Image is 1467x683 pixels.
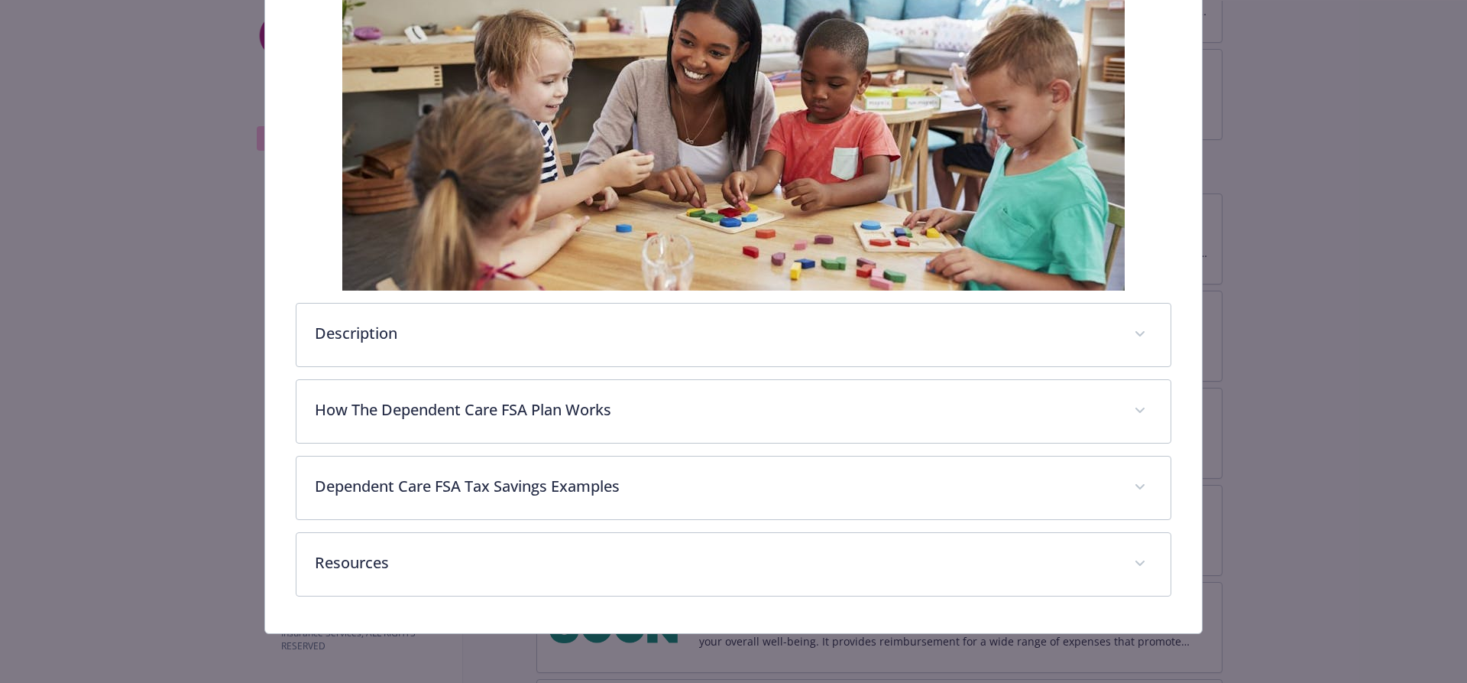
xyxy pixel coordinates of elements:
[315,322,1116,345] p: Description
[315,475,1116,498] p: Dependent Care FSA Tax Savings Examples
[296,533,1171,596] div: Resources
[315,398,1116,421] p: How The Dependent Care FSA Plan Works
[315,551,1116,574] p: Resources
[296,380,1171,443] div: How The Dependent Care FSA Plan Works
[296,304,1171,366] div: Description
[296,457,1171,519] div: Dependent Care FSA Tax Savings Examples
